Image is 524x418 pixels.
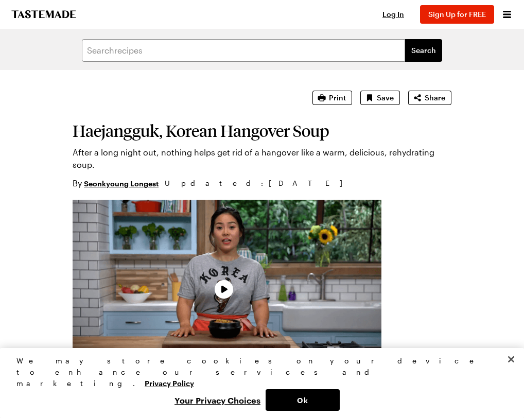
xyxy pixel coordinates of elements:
[360,91,400,105] button: Save recipe
[10,10,77,19] a: To Tastemade Home Page
[73,200,381,374] video-js: Video Player
[382,10,404,19] span: Log In
[373,9,414,20] button: Log In
[329,93,346,103] span: Print
[16,355,499,389] div: We may store cookies on your device to enhance our services and marketing.
[425,93,445,103] span: Share
[215,280,233,299] button: Play Video
[169,389,266,411] button: Your Privacy Choices
[312,91,352,105] button: Print
[165,178,353,189] span: Updated : [DATE]
[405,39,442,62] button: filters
[411,45,436,56] span: Search
[428,10,486,19] span: Sign Up for FREE
[500,348,522,371] button: Close
[377,93,394,103] span: Save
[73,146,451,171] p: After a long night out, nothing helps get rid of a hangover like a warm, delicious, rehydrating s...
[266,389,340,411] button: Ok
[73,121,451,140] h1: Haejangguk, Korean Hangover Soup
[73,177,159,189] p: By
[84,178,159,189] a: seonkyoung longest
[500,8,514,21] button: Open menu
[408,91,451,105] button: Share
[145,378,194,388] a: More information about your privacy, opens in a new tab
[420,5,494,24] button: Sign Up for FREE
[16,355,499,411] div: Privacy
